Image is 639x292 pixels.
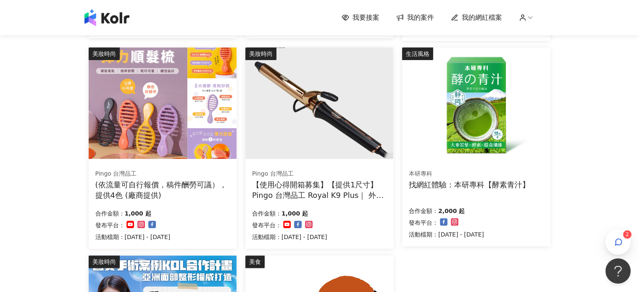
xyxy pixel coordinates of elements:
a: 我要接案 [342,13,379,22]
p: 合作金額： [95,208,125,218]
p: 2,000 起 [438,206,465,216]
iframe: Help Scout Beacon - Open [605,258,631,284]
p: 活動檔期：[DATE] - [DATE] [95,232,171,242]
p: 發布平台： [95,220,125,230]
div: 美妝時尚 [89,255,120,268]
span: 我要接案 [352,13,379,22]
button: 2 [605,229,631,255]
div: 本研專科 [409,170,530,178]
div: 【使用心得開箱募集】【提供1尺寸】 Pingo 台灣品工 Royal K9 Plus｜ 外噴式負離子加長電棒-革命進化款 [252,179,387,200]
p: 發布平台： [252,220,281,230]
a: 我的網紅檔案 [451,13,502,22]
a: 我的案件 [396,13,434,22]
sup: 2 [623,230,631,239]
span: 我的網紅檔案 [462,13,502,22]
img: Pingo 台灣品工 Royal K9 Plus｜ 外噴式負離子加長電棒-革命進化款 [245,47,393,159]
div: 美妝時尚 [89,47,120,60]
p: 合作金額： [409,206,438,216]
div: 美妝時尚 [245,47,276,60]
div: Pingo 台灣品工 [95,170,230,178]
span: 我的案件 [407,13,434,22]
p: 活動檔期：[DATE] - [DATE] [409,229,484,239]
p: 發布平台： [409,218,438,228]
img: logo [84,9,129,26]
div: (依流量可自行報價，稿件酬勞可議），提供4色 (廠商提供) [95,179,230,200]
p: 1,000 起 [281,208,308,218]
p: 合作金額： [252,208,281,218]
div: Pingo 台灣品工 [252,170,387,178]
img: Pingo 台灣品工 TRAVEL Qmini 彈力順髮梳 [89,47,237,159]
div: 生活風格 [402,47,433,60]
p: 1,000 起 [125,208,151,218]
p: 活動檔期：[DATE] - [DATE] [252,232,327,242]
div: 找網紅體驗：本研專科【酵素青汁】 [409,179,530,190]
span: 2 [626,231,629,237]
div: 美食 [245,255,265,268]
img: 酵素青汁 [402,47,550,159]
